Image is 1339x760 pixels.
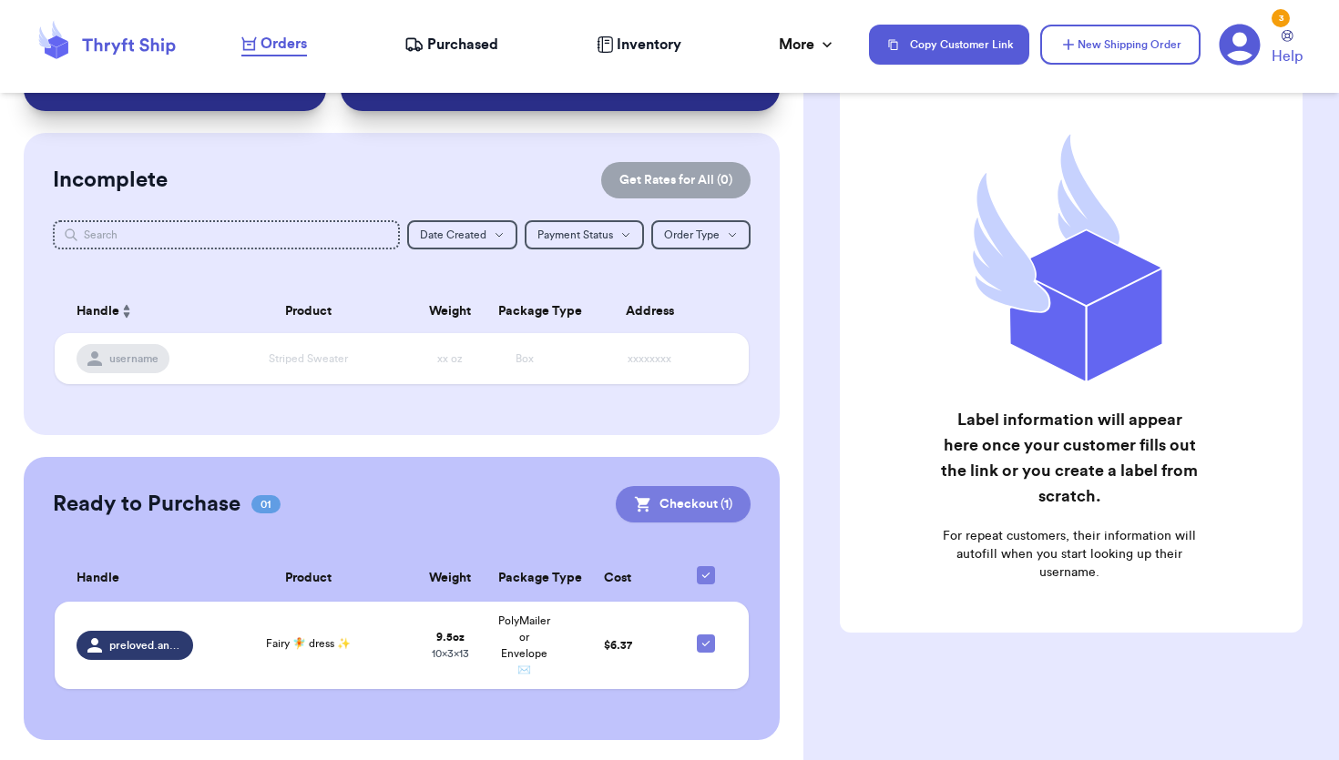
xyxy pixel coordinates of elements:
button: Sort ascending [119,300,134,322]
button: Copy Customer Link [869,25,1029,65]
span: Orders [261,33,307,55]
span: 01 [251,495,281,513]
th: Product [204,555,413,602]
button: New Shipping Order [1040,25,1201,65]
a: Purchased [404,34,498,56]
button: Payment Status [525,220,644,249]
span: PolyMailer or Envelope ✉️ [498,615,550,675]
div: 3 [1272,9,1290,27]
th: Package Type [487,289,562,333]
span: Striped Sweater [269,353,348,364]
button: Order Type [651,220,751,249]
h2: Label information will appear here once your customer fills out the link or you create a label fr... [940,407,1198,509]
th: Weight [413,555,487,602]
span: preloved.and.borrowed [109,638,182,653]
button: Date Created [407,220,517,249]
span: Order Type [664,229,720,240]
input: Search [53,220,399,249]
span: Handle [77,302,119,321]
a: Inventory [597,34,681,56]
a: 3 [1219,24,1261,66]
span: Box [516,353,534,364]
strong: 9.5 oz [436,632,465,643]
span: 10 x 3 x 13 [432,648,469,659]
span: Help [1272,46,1303,67]
p: For repeat customers, their information will autofill when you start looking up their username. [940,527,1198,582]
th: Address [562,289,749,333]
span: Inventory [617,34,681,56]
span: Purchased [427,34,498,56]
span: xxxxxxxx [628,353,671,364]
span: Fairy 🧚 dress ✨ [266,638,351,649]
h2: Ready to Purchase [53,490,240,519]
button: Get Rates for All (0) [601,162,751,198]
h2: Incomplete [53,166,168,195]
span: Date Created [420,229,486,240]
span: username [109,351,158,366]
button: Checkout (1) [616,486,751,522]
a: Orders [241,33,307,56]
span: xx oz [437,353,463,364]
th: Package Type [487,555,562,602]
span: Handle [77,569,119,588]
th: Cost [562,555,674,602]
th: Weight [413,289,487,333]
th: Product [204,289,413,333]
span: Payment Status [537,229,613,240]
span: $ 6.37 [604,640,632,651]
a: Help [1272,30,1303,67]
div: More [779,34,836,56]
